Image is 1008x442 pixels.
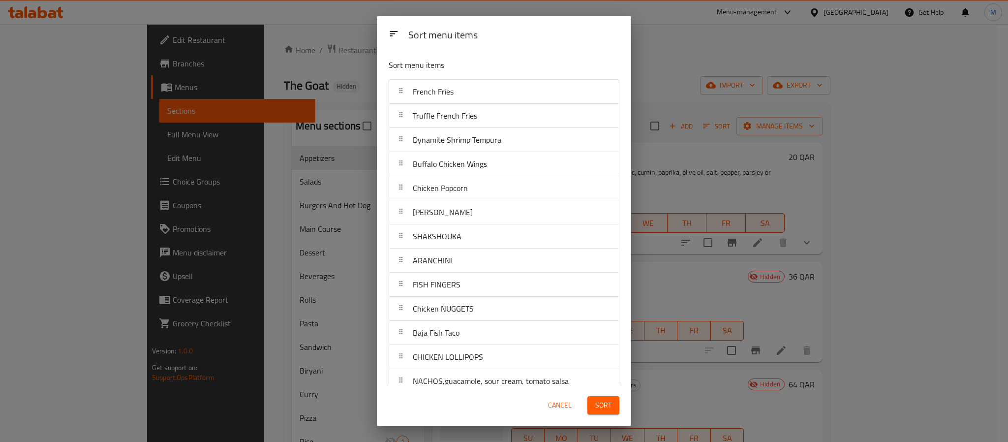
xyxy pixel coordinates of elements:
span: Chicken NUGGETS [413,301,474,316]
button: Cancel [544,396,576,414]
div: NACHOS,guacamole, sour cream, tomato salsa [389,369,619,393]
span: ARANCHINI [413,253,452,268]
div: SHAKSHOUKA [389,224,619,249]
span: CHICKEN LOLLIPOPS [413,349,483,364]
div: Baja Fish Taco [389,321,619,345]
span: Chicken Popcorn [413,181,468,195]
div: [PERSON_NAME] [389,200,619,224]
p: Sort menu items [389,59,572,71]
div: Buffalo Chicken Wings [389,152,619,176]
span: [PERSON_NAME] [413,205,473,220]
span: FISH FINGERS [413,277,460,292]
span: French Fries [413,84,454,99]
div: Dynamite Shrimp Tempura [389,128,619,152]
span: SHAKSHOUKA [413,229,461,244]
button: Sort [587,396,619,414]
span: NACHOS,guacamole, sour cream, tomato salsa [413,374,569,388]
div: Sort menu items [404,25,623,47]
div: Chicken NUGGETS [389,297,619,321]
span: Cancel [548,399,572,411]
div: CHICKEN LOLLIPOPS [389,345,619,369]
span: Baja Fish Taco [413,325,459,340]
span: Buffalo Chicken Wings [413,157,487,171]
div: ARANCHINI [389,249,619,273]
span: Sort [595,399,611,411]
span: Dynamite Shrimp Tempura [413,132,501,147]
div: French Fries [389,80,619,104]
span: Truffle French Fries [413,108,477,123]
div: Chicken Popcorn [389,176,619,200]
div: FISH FINGERS [389,273,619,297]
div: Truffle French Fries [389,104,619,128]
